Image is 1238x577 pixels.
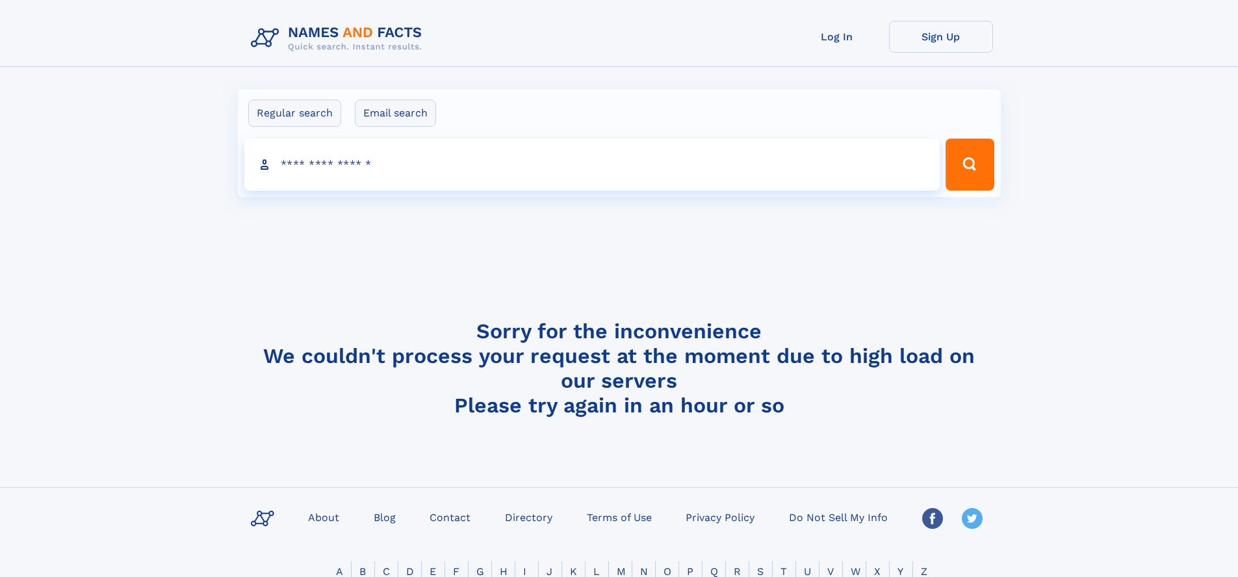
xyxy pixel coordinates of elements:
h4: Sorry for the inconvenience We couldn't process your request at the moment due to high load on ou... [246,319,993,418]
a: Blog [368,507,401,526]
a: Privacy Policy [680,507,760,526]
label: Email search [355,100,436,127]
label: Regular search [248,100,341,127]
a: Contact [424,507,476,526]
img: Facebook [922,508,943,529]
a: Sign Up [889,21,993,53]
a: About [303,507,344,526]
a: Terms of Use [582,507,657,526]
a: Directory [500,507,558,526]
a: Log In [785,21,889,53]
input: search input [244,139,940,191]
img: Logo Names and Facts [246,21,433,56]
button: Search Button [946,139,994,191]
img: Twitter [962,508,983,529]
a: Do Not Sell My Info [784,507,893,526]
